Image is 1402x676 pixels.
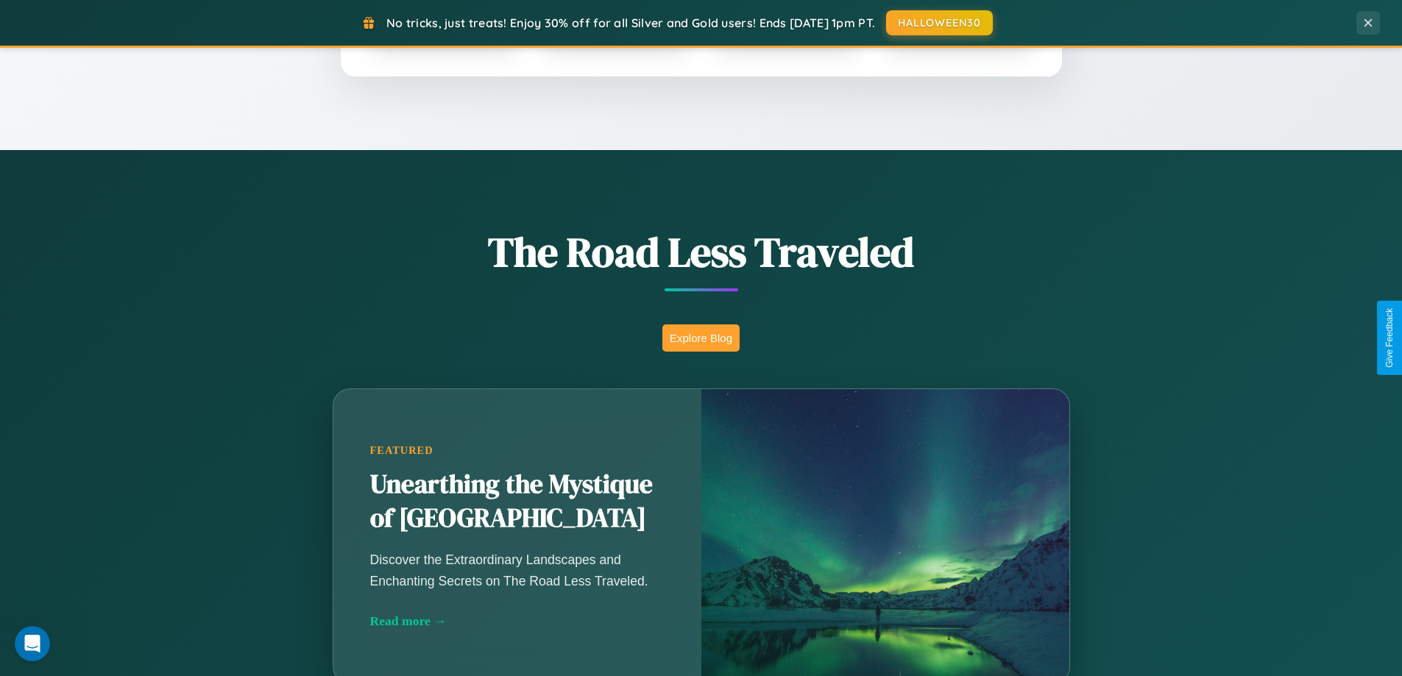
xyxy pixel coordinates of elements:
button: HALLOWEEN30 [886,10,993,35]
h2: Unearthing the Mystique of [GEOGRAPHIC_DATA] [370,468,665,536]
iframe: Intercom live chat [15,626,50,661]
div: Read more → [370,613,665,629]
p: Discover the Extraordinary Landscapes and Enchanting Secrets on The Road Less Traveled. [370,549,665,591]
div: Featured [370,444,665,457]
button: Explore Blog [662,324,740,352]
div: Give Feedback [1384,308,1395,368]
h1: The Road Less Traveled [260,224,1143,280]
span: No tricks, just treats! Enjoy 30% off for all Silver and Gold users! Ends [DATE] 1pm PT. [386,15,875,30]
